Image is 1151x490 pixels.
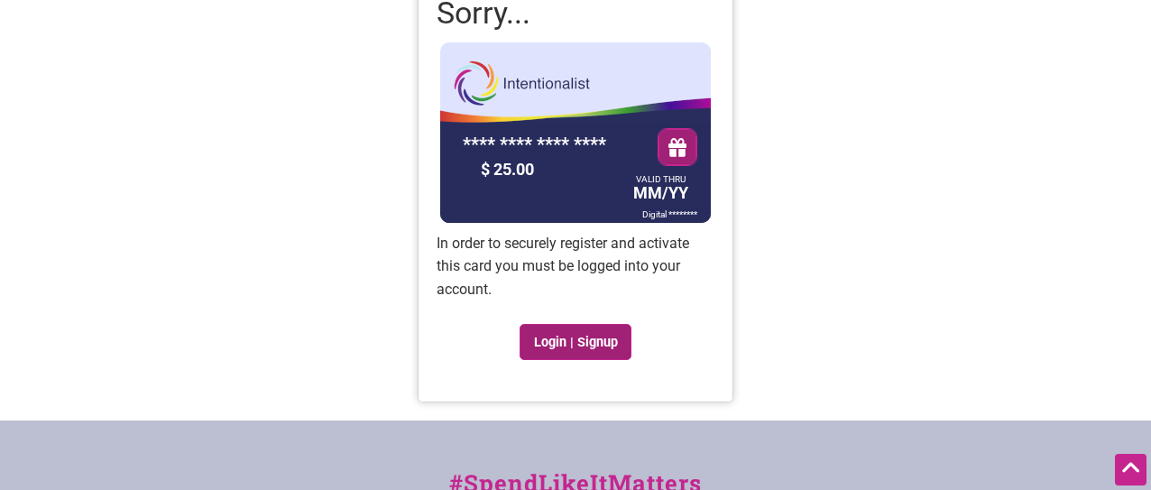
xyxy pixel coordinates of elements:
p: In order to securely register and activate this card you must be logged into your account. [437,232,714,301]
div: $ 25.00 [476,155,630,183]
div: Scroll Back to Top [1115,454,1146,485]
a: Login | Signup [520,324,631,360]
div: VALID THRU [633,178,688,180]
div: MM/YY [629,176,693,207]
